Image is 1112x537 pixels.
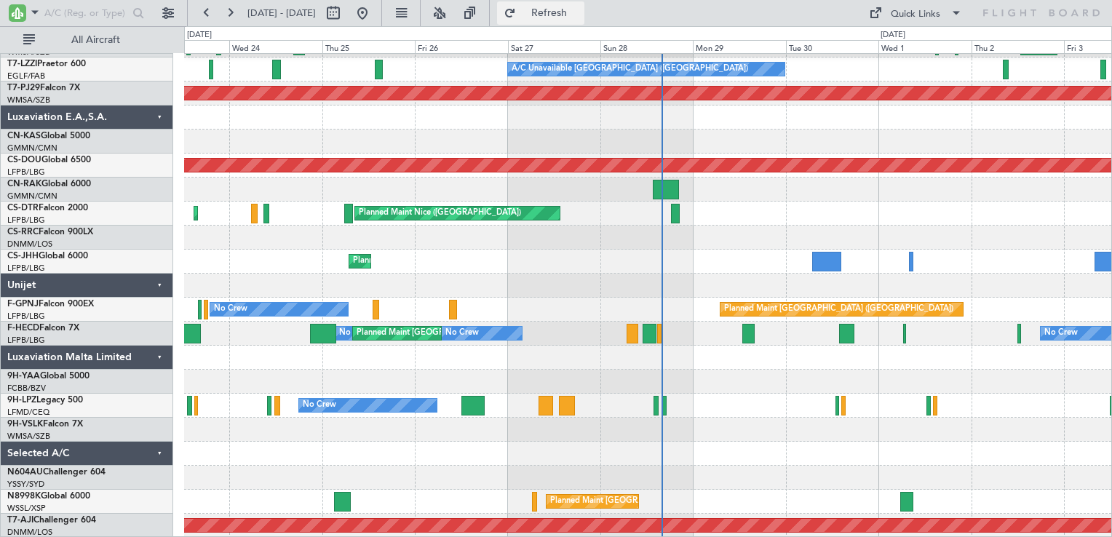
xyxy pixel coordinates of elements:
[7,84,40,92] span: T7-PJ29
[7,60,86,68] a: T7-LZZIPraetor 600
[359,202,521,224] div: Planned Maint Nice ([GEOGRAPHIC_DATA])
[512,58,748,80] div: A/C Unavailable [GEOGRAPHIC_DATA] ([GEOGRAPHIC_DATA])
[7,468,43,477] span: N604AU
[862,1,969,25] button: Quick Links
[550,490,793,512] div: Planned Maint [GEOGRAPHIC_DATA] ([GEOGRAPHIC_DATA] Intl)
[7,180,41,188] span: CN-RAK
[7,156,91,164] a: CS-DOUGlobal 6500
[415,40,507,53] div: Fri 26
[7,252,39,260] span: CS-JHH
[693,40,785,53] div: Mon 29
[7,383,46,394] a: FCBB/BZV
[1044,322,1078,344] div: No Crew
[7,204,88,212] a: CS-DTRFalcon 2000
[7,431,50,442] a: WMSA/SZB
[508,40,600,53] div: Sat 27
[7,228,39,236] span: CS-RRC
[7,479,44,490] a: YSSY/SYD
[7,300,39,309] span: F-GPNJ
[7,252,88,260] a: CS-JHHGlobal 6000
[724,298,953,320] div: Planned Maint [GEOGRAPHIC_DATA] ([GEOGRAPHIC_DATA])
[7,95,50,106] a: WMSA/SZB
[16,28,158,52] button: All Aircraft
[786,40,878,53] div: Tue 30
[7,407,49,418] a: LFMD/CEQ
[7,239,52,250] a: DNMM/LOS
[497,1,584,25] button: Refresh
[7,143,57,154] a: GMMN/CMN
[7,84,80,92] a: T7-PJ29Falcon 7X
[7,516,96,525] a: T7-AJIChallenger 604
[7,180,91,188] a: CN-RAKGlobal 6000
[187,29,212,41] div: [DATE]
[7,420,43,429] span: 9H-VSLK
[7,335,45,346] a: LFPB/LBG
[7,396,36,405] span: 9H-LPZ
[7,156,41,164] span: CS-DOU
[519,8,580,18] span: Refresh
[7,300,94,309] a: F-GPNJFalcon 900EX
[7,204,39,212] span: CS-DTR
[7,324,79,333] a: F-HECDFalcon 7X
[7,420,83,429] a: 9H-VSLKFalcon 7X
[7,132,90,140] a: CN-KASGlobal 5000
[445,322,479,344] div: No Crew
[7,503,46,514] a: WSSL/XSP
[891,7,940,22] div: Quick Links
[7,263,45,274] a: LFPB/LBG
[7,516,33,525] span: T7-AJI
[303,394,336,416] div: No Crew
[44,2,128,24] input: A/C (Reg. or Type)
[7,311,45,322] a: LFPB/LBG
[7,468,106,477] a: N604AUChallenger 604
[357,322,586,344] div: Planned Maint [GEOGRAPHIC_DATA] ([GEOGRAPHIC_DATA])
[7,396,83,405] a: 9H-LPZLegacy 500
[972,40,1064,53] div: Thu 2
[7,132,41,140] span: CN-KAS
[7,492,41,501] span: N8998K
[7,228,93,236] a: CS-RRCFalcon 900LX
[339,322,373,344] div: No Crew
[600,40,693,53] div: Sun 28
[7,191,57,202] a: GMMN/CMN
[38,35,154,45] span: All Aircraft
[7,372,40,381] span: 9H-YAA
[7,71,45,81] a: EGLF/FAB
[881,29,905,41] div: [DATE]
[214,298,247,320] div: No Crew
[229,40,322,53] div: Wed 24
[7,372,90,381] a: 9H-YAAGlobal 5000
[322,40,415,53] div: Thu 25
[7,60,37,68] span: T7-LZZI
[247,7,316,20] span: [DATE] - [DATE]
[7,167,45,178] a: LFPB/LBG
[878,40,971,53] div: Wed 1
[353,250,582,272] div: Planned Maint [GEOGRAPHIC_DATA] ([GEOGRAPHIC_DATA])
[7,324,39,333] span: F-HECD
[7,492,90,501] a: N8998KGlobal 6000
[7,215,45,226] a: LFPB/LBG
